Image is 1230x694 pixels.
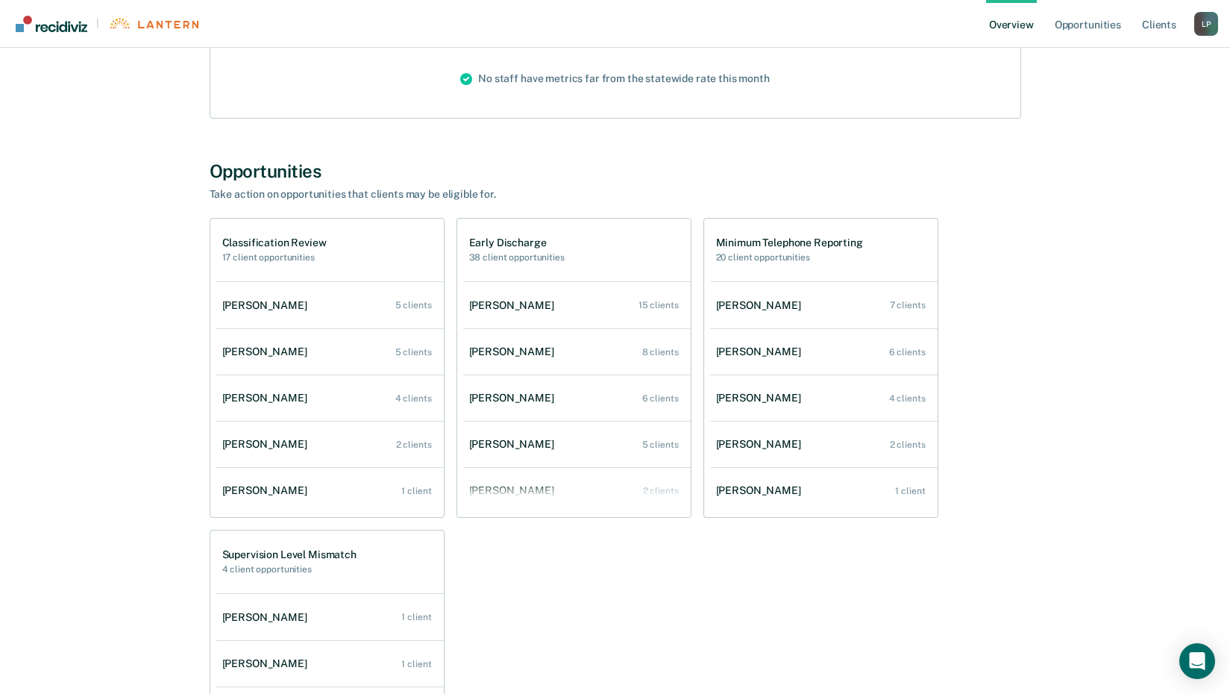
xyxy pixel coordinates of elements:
[643,486,679,496] div: 2 clients
[469,252,565,263] h2: 38 client opportunities
[716,299,807,312] div: [PERSON_NAME]
[16,16,87,32] img: Recidiviz
[716,346,807,358] div: [PERSON_NAME]
[716,237,863,249] h1: Minimum Telephone Reporting
[210,188,732,201] div: Take action on opportunities that clients may be eligible for.
[395,393,432,404] div: 4 clients
[463,284,691,327] a: [PERSON_NAME] 15 clients
[716,252,863,263] h2: 20 client opportunities
[716,484,807,497] div: [PERSON_NAME]
[710,284,938,327] a: [PERSON_NAME] 7 clients
[463,423,691,466] a: [PERSON_NAME] 5 clients
[210,160,1021,182] div: Opportunities
[222,564,357,575] h2: 4 client opportunities
[222,548,357,561] h1: Supervision Level Mismatch
[401,612,431,622] div: 1 client
[222,299,313,312] div: [PERSON_NAME]
[222,392,313,404] div: [PERSON_NAME]
[216,377,444,419] a: [PERSON_NAME] 4 clients
[108,18,198,29] img: Lantern
[222,611,313,624] div: [PERSON_NAME]
[216,331,444,373] a: [PERSON_NAME] 5 clients
[222,252,327,263] h2: 17 client opportunities
[463,469,691,512] a: [PERSON_NAME] 2 clients
[642,393,679,404] div: 6 clients
[710,331,938,373] a: [PERSON_NAME] 6 clients
[395,300,432,310] div: 5 clients
[222,346,313,358] div: [PERSON_NAME]
[469,346,560,358] div: [PERSON_NAME]
[463,377,691,419] a: [PERSON_NAME] 6 clients
[642,347,679,357] div: 8 clients
[216,643,444,685] a: [PERSON_NAME] 1 client
[216,423,444,466] a: [PERSON_NAME] 2 clients
[469,392,560,404] div: [PERSON_NAME]
[890,440,926,450] div: 2 clients
[216,469,444,512] a: [PERSON_NAME] 1 client
[469,237,565,249] h1: Early Discharge
[716,392,807,404] div: [PERSON_NAME]
[401,659,431,669] div: 1 client
[642,440,679,450] div: 5 clients
[710,469,938,512] a: [PERSON_NAME] 1 client
[222,484,313,497] div: [PERSON_NAME]
[469,299,560,312] div: [PERSON_NAME]
[889,393,926,404] div: 4 clients
[638,300,679,310] div: 15 clients
[216,284,444,327] a: [PERSON_NAME] 5 clients
[1179,643,1215,679] div: Open Intercom Messenger
[1194,12,1218,36] div: L P
[395,347,432,357] div: 5 clients
[469,484,560,497] div: [PERSON_NAME]
[448,40,782,118] div: No staff have metrics far from the statewide rate this month
[710,423,938,466] a: [PERSON_NAME] 2 clients
[401,486,431,496] div: 1 client
[222,657,313,670] div: [PERSON_NAME]
[222,237,327,249] h1: Classification Review
[895,486,925,496] div: 1 client
[889,347,926,357] div: 6 clients
[216,596,444,639] a: [PERSON_NAME] 1 client
[710,377,938,419] a: [PERSON_NAME] 4 clients
[469,438,560,451] div: [PERSON_NAME]
[1194,12,1218,36] button: Profile dropdown button
[890,300,926,310] div: 7 clients
[463,331,691,373] a: [PERSON_NAME] 8 clients
[87,17,108,30] span: |
[222,438,313,451] div: [PERSON_NAME]
[716,438,807,451] div: [PERSON_NAME]
[396,440,432,450] div: 2 clients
